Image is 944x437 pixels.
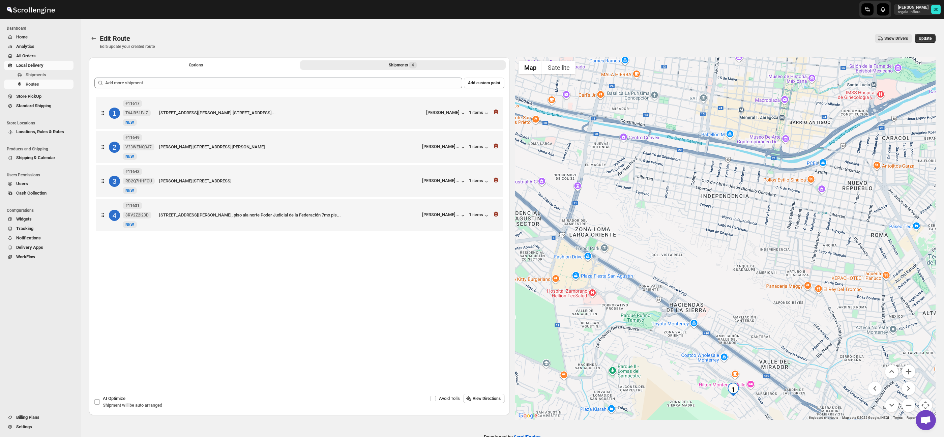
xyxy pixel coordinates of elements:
[16,191,47,196] span: Cash Collection
[4,80,73,89] button: Routes
[898,5,928,10] p: [PERSON_NAME]
[4,224,73,233] button: Tracking
[885,399,898,412] button: Move down
[26,72,46,77] span: Shipments
[125,222,134,227] span: NEW
[426,110,466,117] button: [PERSON_NAME]
[4,214,73,224] button: Widgets
[4,252,73,262] button: WorkFlow
[931,5,941,14] span: DAVID CORONADO
[919,36,932,41] span: Update
[16,415,39,420] span: Billing Plans
[469,110,490,117] button: 1 items
[4,153,73,163] button: Shipping & Calendar
[125,101,140,106] b: #11617
[517,411,539,420] a: Open this area in Google Maps (opens a new window)
[389,62,417,68] div: Shipments
[189,62,203,68] span: Options
[159,212,419,218] div: [STREET_ADDRESS][PERSON_NAME], piso ala norte Poder Judicial de la Federación 7mo pis...
[934,7,938,12] text: DC
[902,382,915,395] button: Move right
[469,212,490,219] div: 1 items
[100,34,130,42] span: Edit Route
[4,233,73,243] button: Notifications
[519,61,542,74] button: Show street map
[422,144,460,149] div: [PERSON_NAME]...
[902,399,915,412] button: Zoom out
[875,34,912,43] button: Show Drivers
[4,413,73,422] button: Billing Plans
[100,44,155,49] p: Edit/update your created route
[4,42,73,51] button: Analytics
[4,70,73,80] button: Shipments
[96,97,503,129] div: 1#11617T64IB51PJZNewNEW[STREET_ADDRESS][PERSON_NAME] [STREET_ADDRESS]...[PERSON_NAME]1 items
[907,416,934,419] a: Report a map error
[125,120,134,125] span: NEW
[16,245,43,250] span: Delivery Apps
[109,176,120,187] div: 3
[5,1,56,18] img: ScrollEngine
[868,382,882,395] button: Move left
[103,396,125,401] span: AI Optimize
[26,82,39,87] span: Routes
[4,127,73,137] button: Locations, Rules & Rates
[4,422,73,432] button: Settings
[422,144,466,151] button: [PERSON_NAME]...
[422,178,466,185] button: [PERSON_NAME]...
[16,94,41,99] span: Store PickUp
[125,169,140,174] b: #11643
[727,383,740,396] div: 1
[103,403,162,408] span: Shipment will be auto arranged
[125,212,149,218] span: 8RV2Z2I23D
[916,410,936,430] a: Open chat
[125,178,152,184] span: RB2Q7HHFOU
[89,34,98,43] button: Routes
[4,243,73,252] button: Delivery Apps
[894,4,941,15] button: User menu
[468,80,500,86] span: Add custom point
[422,212,460,217] div: [PERSON_NAME]...
[463,394,505,403] button: View Directions
[919,399,932,412] button: Map camera controls
[125,135,140,140] b: #11649
[96,165,503,197] div: 3#11643RB2Q7HHFOUNewNEW[PERSON_NAME][STREET_ADDRESS][PERSON_NAME]...1 items
[159,110,423,116] div: [STREET_ADDRESS][PERSON_NAME] [STREET_ADDRESS]...
[412,62,414,68] span: 4
[422,212,466,219] button: [PERSON_NAME]...
[96,131,503,163] div: 2#11649V33WENQ3J7NewNEW[PERSON_NAME][STREET_ADDRESS][PERSON_NAME][PERSON_NAME]...1 items
[4,188,73,198] button: Cash Collection
[16,63,43,68] span: Local Delivery
[7,120,76,126] span: Store Locations
[159,178,419,184] div: [PERSON_NAME][STREET_ADDRESS]
[542,61,576,74] button: Show satellite imagery
[902,365,915,378] button: Zoom in
[898,10,928,14] p: regala-inflora
[125,203,140,208] b: #11631
[125,144,152,150] span: V33WENQ3J7
[96,199,503,231] div: 4#116318RV2Z2I23DNewNEW[STREET_ADDRESS][PERSON_NAME], piso ala norte Poder Judicial de la Federac...
[885,365,898,378] button: Move up
[893,416,903,419] a: Terms
[439,396,460,401] span: Avoid Tolls
[16,44,34,49] span: Analytics
[125,110,148,116] span: T64IB51PJZ
[109,108,120,119] div: 1
[16,53,36,58] span: All Orders
[125,188,134,193] span: NEW
[89,72,510,351] div: Selected Shipments
[16,181,28,186] span: Users
[125,154,134,159] span: NEW
[16,103,51,108] span: Standard Shipping
[109,210,120,221] div: 4
[884,36,908,41] span: Show Drivers
[469,178,490,185] button: 1 items
[517,411,539,420] img: Google
[4,51,73,61] button: All Orders
[469,144,490,151] div: 1 items
[16,216,32,222] span: Widgets
[473,396,501,401] span: View Directions
[7,26,76,31] span: Dashboard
